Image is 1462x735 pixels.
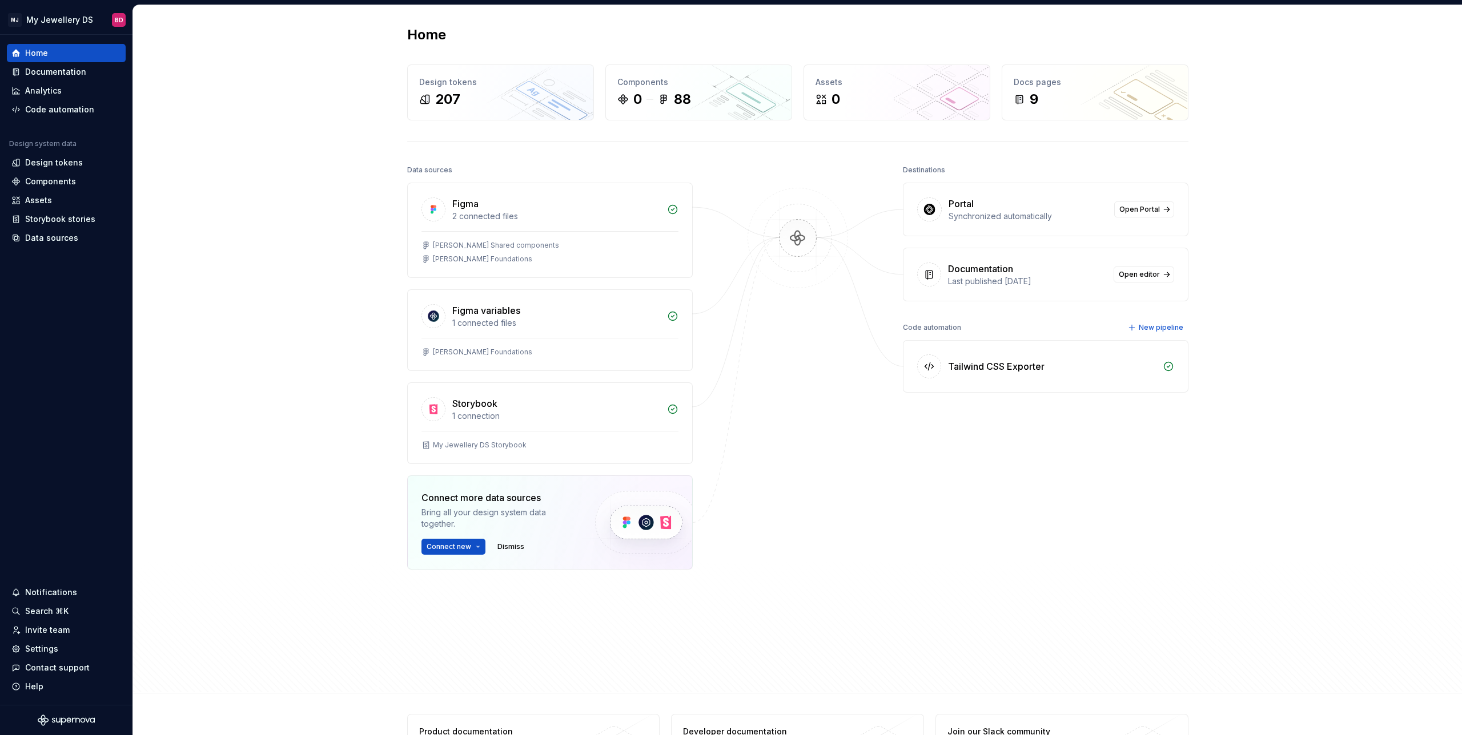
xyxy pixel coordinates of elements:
div: Components [617,76,780,88]
button: Search ⌘K [7,602,126,620]
div: Docs pages [1014,76,1176,88]
div: Synchronized automatically [949,211,1107,222]
a: Data sources [7,229,126,247]
div: [PERSON_NAME] Foundations [433,348,532,357]
div: Assets [25,195,52,206]
div: Data sources [25,232,78,244]
a: Docs pages9 [1002,64,1188,120]
div: BD [115,15,123,25]
button: Help [7,677,126,696]
div: My Jewellery DS [26,14,93,26]
a: Assets0 [804,64,990,120]
div: 0 [832,90,840,108]
div: Data sources [407,162,452,178]
div: 0 [633,90,642,108]
a: Design tokens [7,154,126,172]
div: 1 connected files [452,317,660,329]
a: Open editor [1114,266,1174,282]
a: Figma variables1 connected files[PERSON_NAME] Foundations [407,289,693,371]
div: Notifications [25,587,77,598]
button: Notifications [7,583,126,601]
div: 88 [674,90,691,108]
svg: Supernova Logo [38,714,95,726]
a: Figma2 connected files[PERSON_NAME] Shared components[PERSON_NAME] Foundations [407,183,693,278]
a: Storybook1 connectionMy Jewellery DS Storybook [407,382,693,464]
div: Storybook stories [25,213,95,225]
a: Settings [7,640,126,658]
div: Code automation [903,320,961,336]
div: Figma [452,197,479,211]
div: Assets [816,76,978,88]
a: Analytics [7,82,126,100]
div: Design system data [9,139,77,148]
div: [PERSON_NAME] Foundations [433,255,532,264]
div: Search ⌘K [25,605,69,617]
div: 9 [1030,90,1038,108]
div: Contact support [25,662,90,673]
button: Contact support [7,659,126,677]
button: Connect new [421,539,485,555]
div: MJ [8,13,22,27]
div: Design tokens [419,76,582,88]
a: Code automation [7,100,126,119]
div: 2 connected files [452,211,660,222]
a: Assets [7,191,126,209]
div: Help [25,681,43,692]
span: Dismiss [497,542,524,551]
a: Invite team [7,621,126,639]
div: Home [25,47,48,59]
div: 207 [435,90,460,108]
div: [PERSON_NAME] Shared components [433,241,559,250]
a: Open Portal [1114,201,1174,217]
div: Documentation [948,262,1013,276]
div: Bring all your design system data together. [421,507,576,530]
button: New pipeline [1124,320,1188,336]
div: Connect more data sources [421,491,576,504]
a: Design tokens207 [407,64,594,120]
div: Tailwind CSS Exporter [948,360,1045,373]
div: Documentation [25,66,86,78]
div: Figma variables [452,304,520,317]
div: Storybook [452,397,497,410]
button: MJMy Jewellery DSBD [2,7,130,32]
span: New pipeline [1139,323,1183,332]
a: Components [7,172,126,191]
span: Open Portal [1119,205,1160,214]
div: Last published [DATE] [948,276,1107,287]
div: Destinations [903,162,945,178]
a: Home [7,44,126,62]
button: Dismiss [492,539,529,555]
a: Components088 [605,64,792,120]
div: My Jewellery DS Storybook [433,441,527,450]
a: Documentation [7,63,126,81]
div: Components [25,176,76,187]
div: Design tokens [25,157,83,168]
span: Open editor [1119,270,1160,279]
a: Storybook stories [7,210,126,228]
span: Connect new [427,542,471,551]
div: Analytics [25,85,62,96]
div: 1 connection [452,410,660,422]
div: Settings [25,643,58,655]
div: Code automation [25,104,94,115]
h2: Home [407,26,446,44]
div: Invite team [25,624,70,636]
div: Portal [949,197,974,211]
